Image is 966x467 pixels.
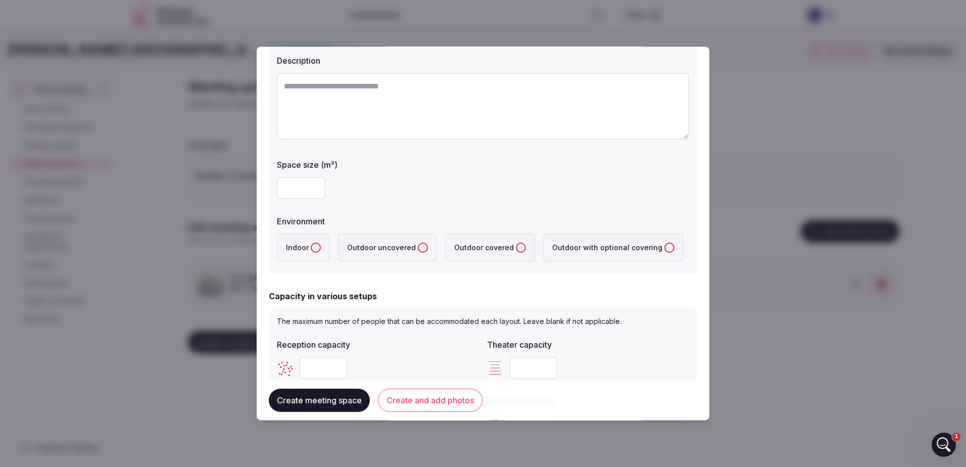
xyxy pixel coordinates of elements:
[543,233,684,262] label: Outdoor with optional covering
[487,341,689,349] label: Theater capacity
[664,243,674,253] button: Outdoor with optional covering
[277,161,689,169] label: Space size (m²)
[311,243,321,253] button: Indoor
[277,341,479,349] label: Reception capacity
[445,233,535,262] label: Outdoor covered
[277,233,330,262] label: Indoor
[378,389,482,412] button: Create and add photos
[277,57,689,65] label: Description
[277,217,689,225] label: Environment
[952,433,960,441] span: 1
[338,233,437,262] label: Outdoor uncovered
[516,243,526,253] button: Outdoor covered
[269,389,370,412] button: Create meeting space
[277,316,689,326] p: The maximum number of people that can be accommodated each layout. Leave blank if not applicable.
[932,433,956,457] iframe: Intercom live chat
[418,243,428,253] button: Outdoor uncovered
[269,290,377,302] h2: Capacity in various setups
